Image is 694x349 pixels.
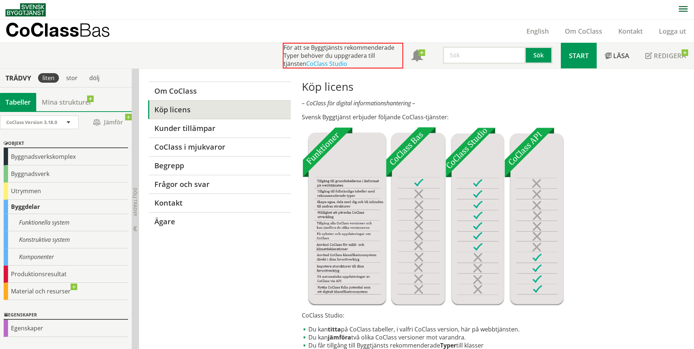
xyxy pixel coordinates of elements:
[4,320,128,337] div: Egenskaper
[85,73,104,83] div: dölj
[86,116,130,129] span: Jämför
[1,74,35,82] div: Trädvy
[5,3,46,16] img: Svensk Byggtjänst
[561,43,597,68] a: Start
[4,200,128,214] div: Byggdelar
[302,325,598,333] li: Du kan på CoClass tabeller, i valfri CoClass version, här på webbtjänsten.
[4,283,128,300] div: Material och resurser
[302,99,415,107] em: – CoClass för digital informationshantering –
[4,148,128,165] div: Byggnadsverkskomplex
[328,333,351,341] strong: jämföra
[302,333,598,341] li: Du kan två olika CoClass versioner mot varandra.
[4,139,128,148] div: Objekt
[302,311,598,319] p: CoClass Studio:
[79,19,110,41] span: Bas
[4,183,128,200] div: Utrymmen
[38,73,59,83] div: liten
[610,27,651,35] a: Kontakt
[302,80,598,93] h1: Köp licens
[411,50,423,62] span: Notifikationer
[637,43,694,68] a: Redigera
[328,325,341,333] strong: titta
[148,119,290,138] a: Kunder tillämpar
[132,188,138,216] span: Dölj trädvy
[4,266,128,283] div: Produktionsresultat
[148,138,290,156] a: CoClass i mjukvaror
[4,248,128,266] div: Komponenter
[302,127,564,305] img: Tjnster-Tabell_CoClassBas-Studio-API2022-12-22.jpg
[5,20,126,42] a: CoClassBas
[4,231,128,248] div: Konstruktiva system
[302,113,598,121] p: Svensk Byggtjänst erbjuder följande CoClass-tjänster:
[306,60,347,68] a: CoClass Studio
[148,175,290,194] a: Frågor och svar
[557,27,610,35] a: Om CoClass
[4,214,128,231] div: Funktionella system
[148,100,290,119] a: Köp licens
[6,119,57,125] span: CoClass Version 3.18.0
[651,27,694,35] a: Logga ut
[148,212,290,231] a: Ägare
[443,46,526,64] input: Sök
[597,43,637,68] a: Läsa
[4,165,128,183] div: Byggnadsverk
[36,93,97,111] a: Mina strukturer
[148,156,290,175] a: Begrepp
[613,51,629,60] span: Läsa
[569,51,589,60] span: Start
[654,51,686,60] span: Redigera
[283,43,403,68] div: För att se Byggtjänsts rekommenderade Typer behöver du uppgradera till tjänsten
[518,27,557,35] a: English
[4,311,128,320] div: Egenskaper
[526,46,553,64] button: Sök
[148,82,290,100] a: Om CoClass
[5,26,110,34] p: CoClass
[148,194,290,212] a: Kontakt
[62,73,82,83] div: stor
